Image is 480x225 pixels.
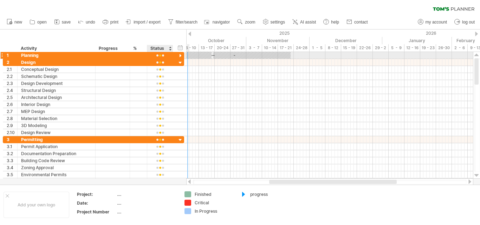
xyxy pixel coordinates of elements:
div: Critical [195,200,233,206]
a: my account [416,18,449,27]
div: 1 - 5 [310,44,325,52]
div: 3.6 [7,178,17,185]
a: open [28,18,49,27]
div: Progress [99,45,126,52]
span: zoom [245,20,255,25]
div: Planning [21,52,92,59]
div: Architectural Design [21,94,92,101]
a: log out [453,18,477,27]
div: 2.6 [7,101,17,108]
div: Interior Design [21,101,92,108]
div: December 2025 [310,37,382,44]
div: 2 - 6 [452,44,468,52]
div: 3 - 7 [246,44,262,52]
div: Building Code Review [21,157,92,164]
a: settings [261,18,287,27]
div: .... [117,209,176,215]
div: Permitting [21,136,92,143]
div: 27 - 31 [231,44,246,52]
div: Finished [195,191,233,197]
div: October 2025 [174,37,246,44]
div: Design Development [21,80,92,87]
div: 3.5 [7,171,17,178]
div: 5 - 9 [389,44,404,52]
div: Material Selection [21,115,92,122]
div: Documentation Preparation [21,150,92,157]
div: Activity [21,45,91,52]
span: undo [86,20,95,25]
div: 3 [7,136,17,143]
div: 20-24 [215,44,231,52]
div: Date: [77,200,116,206]
div: 2.4 [7,87,17,94]
div: Permit Application [21,143,92,150]
div: .... [117,200,176,206]
div: % [133,45,143,52]
div: 2.5 [7,94,17,101]
div: .... [117,191,176,197]
div: 3D Modeling [21,122,92,129]
span: AI assist [300,20,316,25]
span: navigator [213,20,230,25]
div: MEP Design [21,108,92,115]
div: 12 - 16 [404,44,420,52]
span: settings [271,20,285,25]
div: November 2025 [246,37,310,44]
a: AI assist [291,18,318,27]
a: navigator [203,18,232,27]
div: Schematic Design [21,73,92,80]
div: Zoning Approval [21,164,92,171]
a: filter/search [166,18,200,27]
a: contact [345,18,370,27]
div: 8 - 12 [325,44,341,52]
div: 17 - 21 [278,44,294,52]
div: Design Review [21,129,92,136]
span: open [37,20,47,25]
div: 2.3 [7,80,17,87]
a: save [52,18,73,27]
div: 2.10 [7,129,17,136]
div: 10 - 14 [262,44,278,52]
div: Project: [77,191,116,197]
div: January 2026 [382,37,452,44]
div: 2.9 [7,122,17,129]
span: log out [462,20,475,25]
span: new [14,20,22,25]
div: Utility Permits [21,178,92,185]
div: 24-28 [294,44,310,52]
div: 3.1 [7,143,17,150]
div: 2 [7,59,17,66]
a: undo [76,18,97,27]
div: 13 - 17 [199,44,215,52]
div: 22-26 [357,44,373,52]
span: help [331,20,339,25]
span: import / export [134,20,161,25]
a: new [5,18,24,27]
div: 3.3 [7,157,17,164]
div: 29 - 2 [373,44,389,52]
div: Environmental Permits [21,171,92,178]
div: progress [250,191,288,197]
div: Conceptual Design [21,66,92,73]
a: import / export [124,18,163,27]
div: 2.8 [7,115,17,122]
div: Add your own logo [4,192,69,218]
div: 3.2 [7,150,17,157]
div: 26-30 [436,44,452,52]
div: 2.7 [7,108,17,115]
span: contact [354,20,368,25]
a: zoom [235,18,257,27]
div: 1 [7,52,17,59]
div: Project Number [77,209,116,215]
span: print [110,20,118,25]
div: 2.2 [7,73,17,80]
div: Structural Design [21,87,92,94]
div: In Progress [195,208,233,214]
span: save [62,20,71,25]
div: Design [21,59,92,66]
a: help [322,18,341,27]
div: 3.4 [7,164,17,171]
span: my account [426,20,447,25]
div: 19 - 23 [420,44,436,52]
div: Status [150,45,169,52]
